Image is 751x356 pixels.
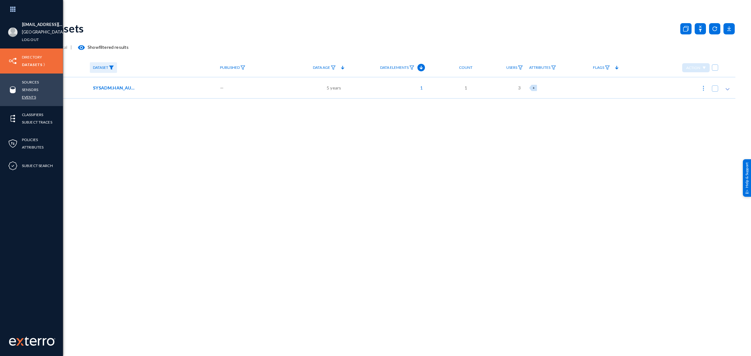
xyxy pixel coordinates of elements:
[518,65,523,70] img: icon-filter.svg
[743,159,751,197] div: Help & Support
[331,65,336,70] img: icon-filter.svg
[90,62,117,73] a: Dataset
[9,336,55,346] img: exterro-work-mark.svg
[459,65,473,70] span: Count
[417,84,423,91] span: 1
[8,161,18,170] img: icon-compliance.svg
[22,21,63,28] li: [EMAIL_ADDRESS][DOMAIN_NAME]
[503,62,526,73] a: Users
[518,84,521,91] span: 3
[22,162,53,169] a: Subject Search
[8,56,18,66] img: icon-inventory.svg
[78,44,85,51] mat-icon: visibility
[551,65,556,70] img: icon-filter.svg
[217,62,248,73] a: Published
[745,190,749,194] img: help_support.svg
[22,119,52,126] a: Subject Traces
[8,114,18,123] img: icon-elements.svg
[22,144,43,151] a: Attributes
[22,61,42,68] a: Datasets
[22,36,39,43] a: Log out
[8,28,18,37] img: blank-profile-picture.png
[409,65,414,70] img: icon-filter.svg
[526,62,559,73] a: Attributes
[593,65,604,70] span: Flags
[310,62,339,73] a: Data Age
[16,338,24,346] img: exterro-logo.svg
[22,79,39,86] a: Sources
[240,65,245,70] img: icon-filter.svg
[220,84,224,91] span: —
[93,65,108,70] span: Dataset
[700,85,707,91] img: icon-more.svg
[380,65,409,70] span: Data Elements
[109,65,114,70] img: icon-filter-filled.svg
[22,28,64,36] a: [GEOGRAPHIC_DATA]
[313,65,330,70] span: Data Age
[93,84,135,91] span: SYSADM.HAN_AUDIT_RPT_TMP
[506,65,517,70] span: Users
[70,44,72,50] span: |
[3,3,22,16] img: app launcher
[327,84,341,91] span: 5 years
[605,65,610,70] img: icon-filter.svg
[22,111,43,118] a: Classifiers
[22,136,38,143] a: Policies
[8,139,18,148] img: icon-policies.svg
[465,84,467,91] span: 1
[22,86,38,93] a: Sensors
[529,65,550,70] span: Attributes
[533,86,535,90] span: +
[72,44,129,50] span: Show filtered results
[377,62,417,73] a: Data Elements
[22,94,36,101] a: Events
[220,65,240,70] span: Published
[8,85,18,94] img: icon-sources.svg
[590,62,613,73] a: Flags
[22,53,42,61] a: Directory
